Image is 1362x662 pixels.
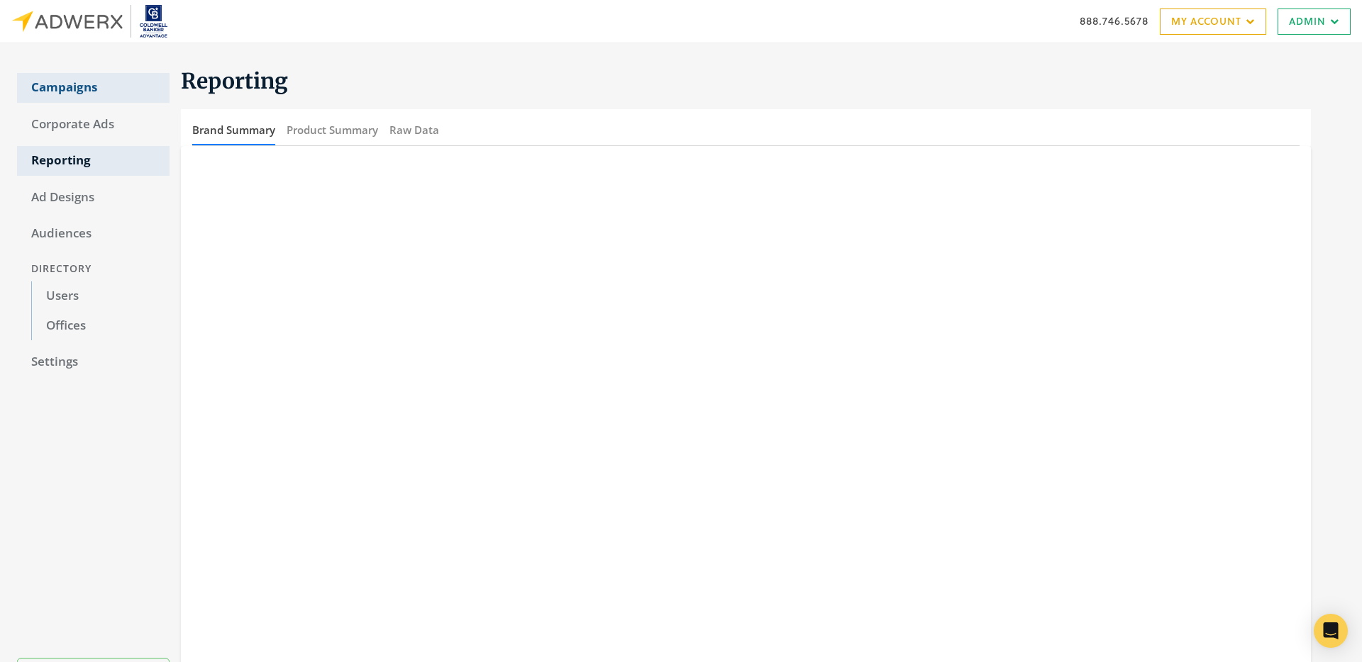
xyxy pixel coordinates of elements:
a: Corporate Ads [17,110,170,140]
div: Open Intercom Messenger [1314,614,1348,648]
a: Ad Designs [17,183,170,213]
a: Audiences [17,219,170,249]
a: Offices [31,311,170,341]
button: Product Summary [287,115,378,145]
a: Campaigns [17,73,170,103]
a: Reporting [17,146,170,176]
a: My Account [1160,9,1266,35]
a: Settings [17,347,170,377]
h1: Reporting [181,67,1311,95]
a: Admin [1278,9,1351,35]
a: 888.746.5678 [1080,13,1148,28]
img: Adwerx [11,5,167,38]
div: Directory [17,256,170,282]
button: Raw Data [389,115,439,145]
button: Brand Summary [192,115,275,145]
a: Users [31,281,170,311]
